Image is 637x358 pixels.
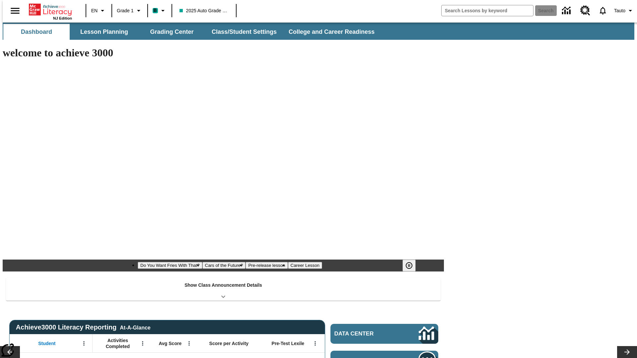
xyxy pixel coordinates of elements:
span: Data Center [334,330,396,337]
input: search field [442,5,533,16]
h1: welcome to achieve 3000 [3,47,444,59]
button: Slide 3 Pre-release lesson [246,262,288,269]
button: Class/Student Settings [206,24,282,40]
div: Show Class Announcement Details [6,278,441,301]
a: Notifications [594,2,611,19]
div: At-A-Glance [120,324,150,331]
span: Activities Completed [96,337,140,349]
button: Lesson Planning [71,24,137,40]
span: 2025 Auto Grade 1 A [179,7,229,14]
span: Pre-Test Lexile [272,340,305,346]
button: Grading Center [139,24,205,40]
span: B [154,6,157,15]
button: Boost Class color is teal. Change class color [150,5,170,17]
a: Resource Center, Will open in new tab [576,2,594,20]
button: Slide 2 Cars of the Future? [202,262,246,269]
button: Pause [402,260,416,271]
div: SubNavbar [3,23,634,40]
button: Lesson carousel, Next [617,346,637,358]
span: Avg Score [159,340,181,346]
button: Open Menu [310,338,320,348]
button: Open Menu [138,338,148,348]
button: Open Menu [184,338,194,348]
span: Achieve3000 Literacy Reporting [16,324,151,331]
button: Open Menu [79,338,89,348]
div: SubNavbar [3,24,381,40]
button: Open side menu [5,1,25,21]
button: Grade: Grade 1, Select a grade [114,5,145,17]
span: Student [38,340,55,346]
span: Score per Activity [209,340,249,346]
span: NJ Edition [53,16,72,20]
div: Pause [402,260,422,271]
button: Language: EN, Select a language [88,5,109,17]
span: Tauto [614,7,625,14]
button: Slide 1 Do You Want Fries With That? [138,262,202,269]
button: College and Career Readiness [283,24,380,40]
button: Profile/Settings [611,5,637,17]
span: EN [91,7,98,14]
button: Slide 4 Career Lesson [288,262,322,269]
button: Dashboard [3,24,70,40]
a: Home [29,3,72,16]
span: Grade 1 [117,7,134,14]
a: Data Center [330,324,438,344]
a: Data Center [558,2,576,20]
p: Show Class Announcement Details [184,282,262,289]
div: Home [29,2,72,20]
